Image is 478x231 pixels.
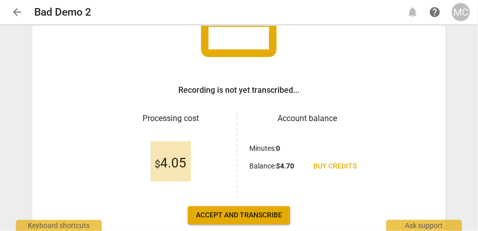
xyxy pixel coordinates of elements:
span: $ [155,158,161,170]
span: help [429,6,441,18]
a: Buy credits [306,157,365,176]
h2: Bad Demo 2 [34,6,91,19]
span: Buy credits [314,161,357,171]
button: MC [452,3,470,21]
button: Accept and transcribe [188,206,290,224]
p: Minutes : [250,143,281,154]
h3: Processing cost [113,112,229,125]
span: Accept and transcribe [196,210,282,220]
h3: Account balance [250,112,365,125]
span: arrow_back [11,6,23,18]
p: Balance : [250,161,295,171]
h3: Recording is not yet transcribed... [179,84,300,96]
span: 4.05 [155,156,187,171]
b: 0 [277,144,281,152]
div: Keyboard shortcuts [16,220,102,231]
a: Help [426,3,444,21]
b: $ 4.70 [277,162,295,170]
div: Ask support [386,220,462,231]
